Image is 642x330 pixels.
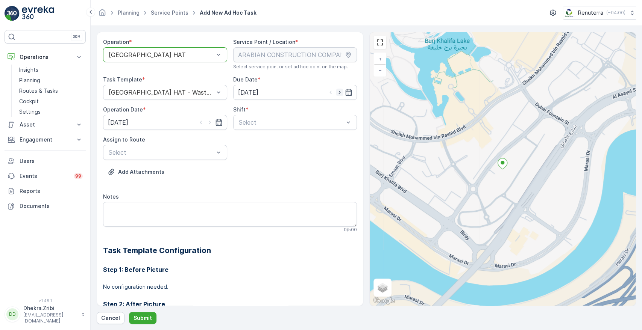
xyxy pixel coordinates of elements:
a: Zoom Out [374,65,386,76]
img: logo_light-DOdMpM7g.png [22,6,54,21]
label: Assign to Route [103,136,145,143]
a: Planning [16,75,86,86]
p: Users [20,157,83,165]
p: Select [239,118,344,127]
button: Renuterra(+04:00) [563,6,636,20]
p: Submit [134,314,152,322]
button: Engagement [5,132,86,147]
p: No configuration needed. [103,283,357,291]
span: Add New Ad Hoc Task [198,9,258,17]
a: Service Points [151,9,188,16]
a: Events99 [5,169,86,184]
input: ARABIAN CONSTRUCTION COMPANY L.L.C. - Baccarat Hotel & Residences [233,47,357,62]
p: Cancel [101,314,120,322]
p: Events [20,172,69,180]
span: Select service point or set ad hoc point on the map. [233,64,348,70]
p: Cockpit [19,98,39,105]
button: Asset [5,117,86,132]
p: Engagement [20,136,71,143]
p: Routes & Tasks [19,87,58,95]
a: Layers [374,279,391,296]
p: Reports [20,187,83,195]
img: logo [5,6,20,21]
p: Settings [19,108,41,116]
button: Submit [129,312,156,324]
label: Task Template [103,76,142,83]
label: Notes [103,193,119,200]
p: Asset [20,121,71,128]
input: dd/mm/yyyy [233,85,357,100]
h2: Task Template Configuration [103,245,357,256]
p: ( +04:00 ) [606,10,625,16]
input: dd/mm/yyyy [103,115,227,130]
label: Due Date [233,76,258,83]
p: Add Attachments [118,168,164,176]
button: Cancel [97,312,124,324]
div: DD [6,308,18,320]
button: DDDhekra.Zribi[EMAIL_ADDRESS][DOMAIN_NAME] [5,304,86,324]
a: Reports [5,184,86,199]
a: Zoom In [374,53,386,65]
label: Operation Date [103,106,143,113]
img: Screenshot_2024-07-26_at_13.33.01.png [563,9,575,17]
span: v 1.48.1 [5,298,86,303]
p: 99 [75,173,81,179]
a: Settings [16,107,86,117]
a: Open this area in Google Maps (opens a new window) [372,296,396,306]
label: Operation [103,39,129,45]
a: Documents [5,199,86,214]
p: Select [109,148,214,157]
p: [EMAIL_ADDRESS][DOMAIN_NAME] [23,312,77,324]
a: View Fullscreen [374,37,386,48]
p: Documents [20,202,83,210]
img: Google [372,296,396,306]
a: Planning [118,9,140,16]
p: Insights [19,66,38,74]
a: Insights [16,65,86,75]
h3: Step 2: After Picture [103,300,357,309]
p: ⌘B [73,34,80,40]
button: Upload File [103,166,169,178]
p: Dhekra.Zribi [23,304,77,312]
a: Users [5,154,86,169]
span: − [378,67,382,73]
p: Operations [20,53,71,61]
a: Routes & Tasks [16,86,86,96]
p: 0 / 500 [344,227,357,233]
label: Shift [233,106,246,113]
label: Service Point / Location [233,39,295,45]
button: Operations [5,50,86,65]
p: Planning [19,77,40,84]
span: + [378,56,382,62]
p: Renuterra [578,9,603,17]
a: Homepage [98,11,106,18]
a: Cockpit [16,96,86,107]
h3: Step 1: Before Picture [103,265,357,274]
